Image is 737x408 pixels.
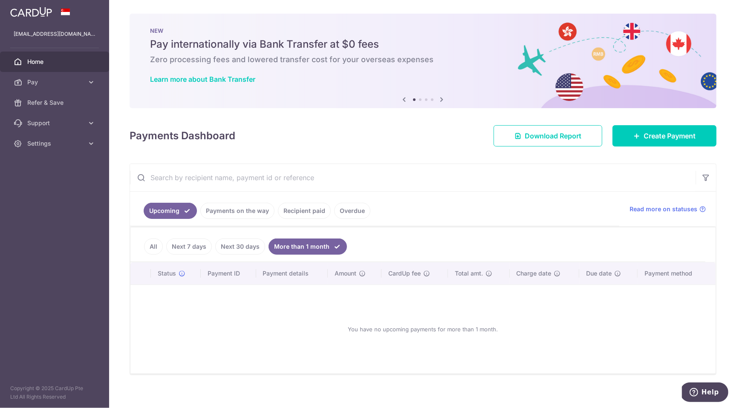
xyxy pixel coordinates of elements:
span: Amount [335,269,356,278]
iframe: Opens a widget where you can find more information [682,382,728,404]
span: Total amt. [455,269,483,278]
span: Settings [27,139,84,148]
a: Next 30 days [215,238,265,255]
p: NEW [150,27,696,34]
span: Download Report [525,131,581,141]
span: Pay [27,78,84,86]
h4: Payments Dashboard [130,128,235,144]
a: Create Payment [613,125,717,147]
a: All [144,238,163,255]
div: You have no upcoming payments for more than 1 month. [141,292,705,367]
span: Due date [586,269,612,278]
span: Charge date [517,269,552,278]
span: Support [27,119,84,127]
a: Recipient paid [278,203,331,219]
a: Download Report [494,125,602,147]
span: Status [158,269,176,278]
p: [EMAIL_ADDRESS][DOMAIN_NAME] [14,30,95,38]
a: Upcoming [144,203,197,219]
h5: Pay internationally via Bank Transfer at $0 fees [150,37,696,51]
input: Search by recipient name, payment id or reference [130,164,696,191]
img: Bank transfer banner [130,14,717,108]
span: CardUp fee [388,269,421,278]
a: Next 7 days [166,238,212,255]
th: Payment method [638,262,716,284]
a: More than 1 month [269,238,347,255]
th: Payment details [256,262,328,284]
span: Home [27,57,84,66]
a: Learn more about Bank Transfer [150,75,255,83]
a: Overdue [334,203,370,219]
span: Create Payment [644,131,696,141]
img: CardUp [10,7,52,17]
th: Payment ID [201,262,256,284]
span: Read more on statuses [630,205,697,213]
a: Read more on statuses [630,205,706,213]
span: Refer & Save [27,98,84,107]
h6: Zero processing fees and lowered transfer cost for your overseas expenses [150,55,696,65]
a: Payments on the way [200,203,275,219]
